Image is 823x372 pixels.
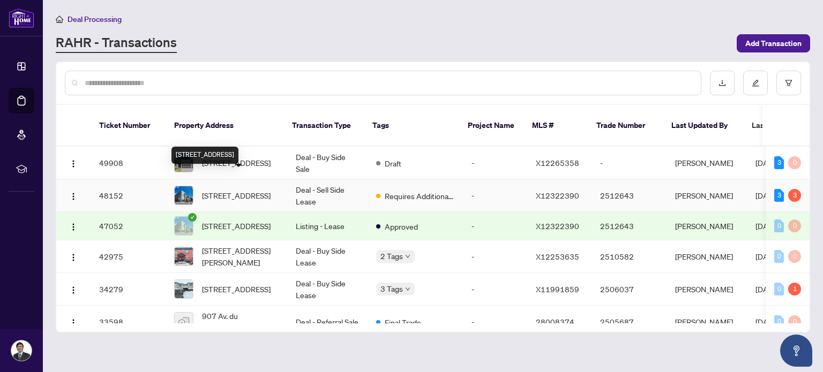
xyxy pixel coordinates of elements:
td: - [463,147,527,179]
span: [STREET_ADDRESS] [202,283,271,295]
span: X12265358 [536,158,579,168]
td: 2512643 [592,179,667,212]
td: 2505687 [592,306,667,338]
img: Logo [69,253,78,262]
td: 49908 [91,147,166,179]
div: 0 [774,250,784,263]
td: [PERSON_NAME] [667,179,747,212]
td: [PERSON_NAME] [667,212,747,240]
span: 907 Av. du [GEOGRAPHIC_DATA], [GEOGRAPHIC_DATA], [GEOGRAPHIC_DATA], [GEOGRAPHIC_DATA] [202,310,279,333]
td: - [463,212,527,240]
button: Logo [65,217,82,234]
span: 2 Tags [380,250,403,262]
button: Logo [65,187,82,204]
div: 0 [774,283,784,295]
span: down [405,286,410,292]
span: [DATE] [755,252,779,261]
span: X12322390 [536,221,579,231]
th: Project Name [459,105,523,147]
div: [STREET_ADDRESS] [171,147,238,164]
td: 2510582 [592,240,667,273]
td: - [592,147,667,179]
div: 0 [774,219,784,232]
span: down [405,254,410,259]
td: Deal - Referral Sale [287,306,368,338]
img: Logo [69,160,78,168]
th: Transaction Type [283,105,364,147]
td: 2506037 [592,273,667,306]
div: 0 [788,219,801,232]
img: thumbnail-img [175,313,193,331]
div: 0 [788,156,801,169]
span: [DATE] [755,284,779,294]
td: - [463,240,527,273]
td: Deal - Sell Side Lease [287,179,368,212]
span: edit [752,79,759,87]
td: 47052 [91,212,166,240]
th: Trade Number [588,105,663,147]
div: 3 [788,189,801,202]
td: - [463,179,527,212]
td: Deal - Buy Side Lease [287,273,368,306]
button: download [710,71,735,95]
span: check-circle [188,213,197,222]
span: download [719,79,726,87]
button: Add Transaction [737,34,810,52]
span: Requires Additional Docs [385,190,454,202]
a: RAHR - Transactions [56,34,177,53]
img: thumbnail-img [175,217,193,235]
div: 0 [788,315,801,328]
button: Logo [65,154,82,171]
span: [STREET_ADDRESS] [202,220,271,232]
span: Draft [385,157,401,169]
img: thumbnail-img [175,186,193,204]
div: 3 [774,189,784,202]
img: thumbnail-img [175,247,193,265]
span: X12253635 [536,252,579,261]
span: X11991859 [536,284,579,294]
img: Logo [69,318,78,327]
td: [PERSON_NAME] [667,147,747,179]
img: logo [9,8,34,28]
th: Tags [364,105,459,147]
img: Logo [69,223,78,231]
td: [PERSON_NAME] [667,240,747,273]
td: [PERSON_NAME] [667,306,747,338]
td: 48152 [91,179,166,212]
span: [STREET_ADDRESS][PERSON_NAME] [202,245,279,268]
td: - [463,306,527,338]
span: Approved [385,221,418,232]
td: 2512643 [592,212,667,240]
div: 1 [788,283,801,295]
span: home [56,16,63,23]
td: - [463,273,527,306]
img: Logo [69,286,78,294]
span: 28008374 [536,317,574,327]
img: thumbnail-img [175,280,193,298]
span: Last Modified Date [752,119,817,131]
span: Final Trade [385,316,421,328]
span: [STREET_ADDRESS] [202,189,271,201]
td: Deal - Buy Side Lease [287,240,368,273]
img: Profile Icon [11,340,32,361]
td: 33598 [91,306,166,338]
img: Logo [69,192,78,201]
td: 42975 [91,240,166,273]
div: 0 [788,250,801,263]
span: [DATE] [755,191,779,200]
button: edit [743,71,768,95]
td: Listing - Lease [287,212,368,240]
div: 3 [774,156,784,169]
th: Property Address [166,105,283,147]
span: 3 Tags [380,283,403,295]
button: Open asap [780,335,812,367]
td: Deal - Buy Side Sale [287,147,368,179]
button: Logo [65,280,82,298]
div: 0 [774,315,784,328]
span: [DATE] [755,158,779,168]
span: Add Transaction [745,35,802,52]
td: 34279 [91,273,166,306]
span: X12322390 [536,191,579,200]
span: filter [785,79,792,87]
td: [PERSON_NAME] [667,273,747,306]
